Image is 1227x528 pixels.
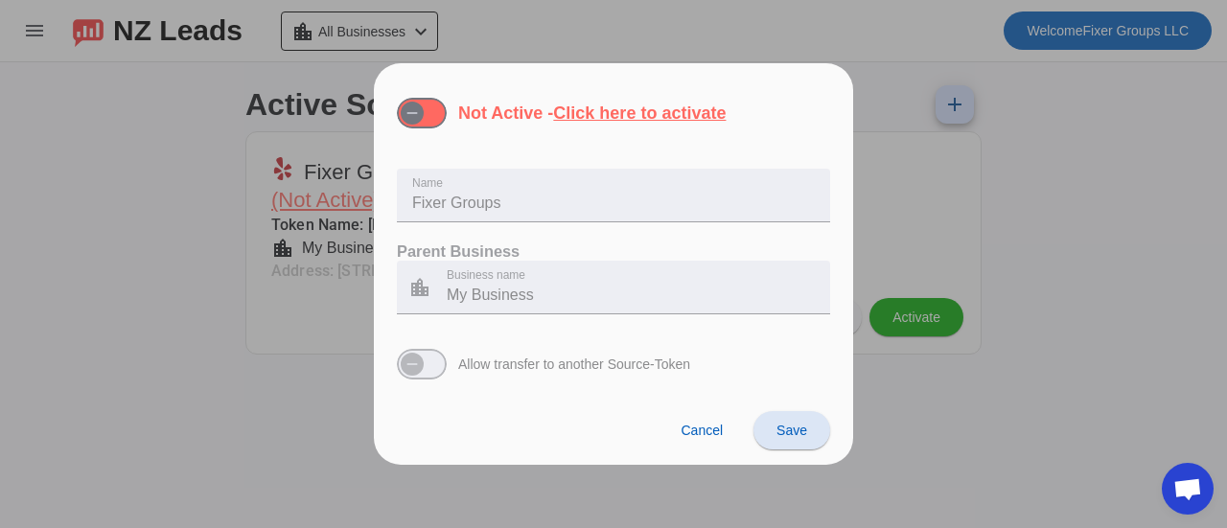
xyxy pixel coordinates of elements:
label: Allow transfer to another Source-Token [454,355,690,374]
mat-label: Name [412,177,443,190]
u: Click here to activate [553,103,726,123]
div: Open chat [1162,463,1214,515]
h3: Parent Business [397,241,830,261]
b: Not Active - [458,103,726,123]
span: Cancel [681,423,723,438]
mat-icon: location_city [397,276,443,299]
mat-label: Business name [447,269,525,282]
button: Cancel [665,411,738,449]
button: Save [753,411,830,449]
span: Save [776,423,807,438]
